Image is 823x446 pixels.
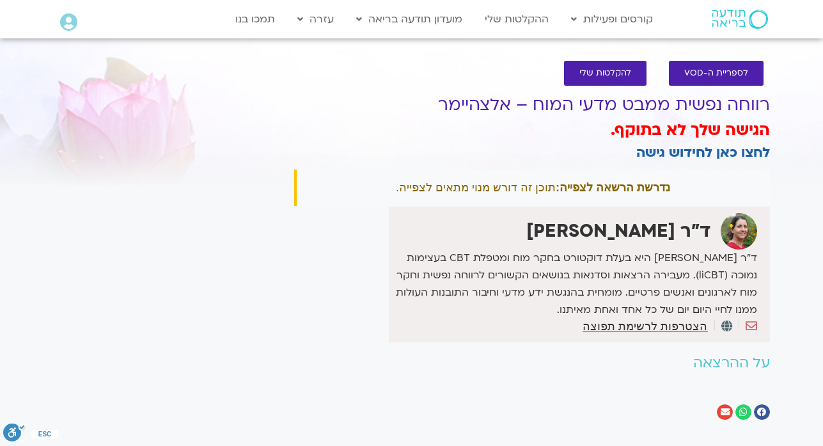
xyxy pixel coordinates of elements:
[721,213,757,250] img: ד"ר נועה אלבלדה
[564,61,647,86] a: להקלטות שלי
[583,321,707,332] a: הצטרפות לרשימת תפוצה
[565,7,659,31] a: קורסים ופעילות
[526,219,711,243] strong: ד"ר [PERSON_NAME]
[636,143,770,162] a: לחצו כאן לחידוש גישה
[735,404,751,420] div: שיתוף ב whatsapp
[392,250,756,319] p: ד״ר [PERSON_NAME] היא בעלת דוקטורט בחקר מוח ומטפלת CBT בעצימות נמוכה (liCBT). מעבירה הרצאות וסדנא...
[294,170,770,206] div: תוכן זה דורש מנוי מתאים לצפייה.
[684,68,748,78] span: לספריית ה-VOD
[229,7,281,31] a: תמכו בנו
[754,404,770,420] div: שיתוף ב facebook
[556,181,670,194] strong: נדרשת הרשאה לצפייה:
[291,7,340,31] a: עזרה
[350,7,469,31] a: מועדון תודעה בריאה
[294,95,770,115] h1: רווחה נפשית ממבט מדעי המוח – אלצהיימר
[669,61,764,86] a: לספריית ה-VOD
[717,404,733,420] div: שיתוף ב email
[579,68,631,78] span: להקלטות שלי
[478,7,555,31] a: ההקלטות שלי
[294,355,770,371] h2: על ההרצאה
[712,10,768,29] img: תודעה בריאה
[294,120,770,141] h3: הגישה שלך לא בתוקף.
